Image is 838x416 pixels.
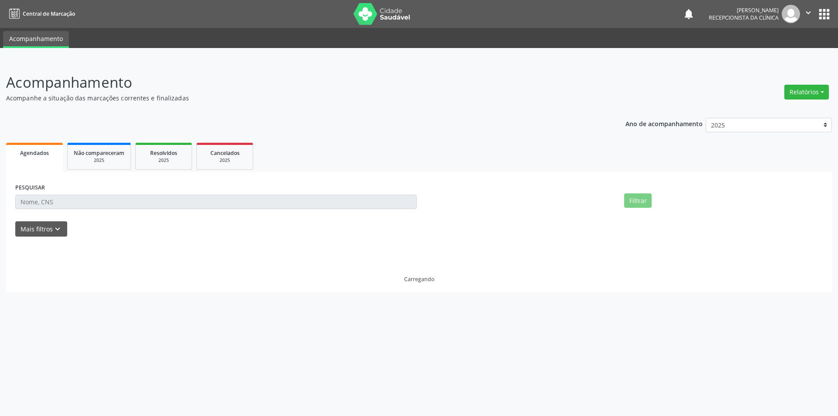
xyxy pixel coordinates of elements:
div: 2025 [142,157,185,164]
img: img [782,5,800,23]
p: Acompanhamento [6,72,584,93]
button: Relatórios [784,85,829,100]
a: Central de Marcação [6,7,75,21]
span: Resolvidos [150,149,177,157]
span: Cancelados [210,149,240,157]
i: keyboard_arrow_down [53,224,62,234]
p: Acompanhe a situação das marcações correntes e finalizadas [6,93,584,103]
div: [PERSON_NAME] [709,7,779,14]
span: Central de Marcação [23,10,75,17]
span: Agendados [20,149,49,157]
span: Não compareceram [74,149,124,157]
div: 2025 [203,157,247,164]
button: Filtrar [624,193,652,208]
span: Recepcionista da clínica [709,14,779,21]
button: apps [817,7,832,22]
button:  [800,5,817,23]
label: PESQUISAR [15,181,45,195]
a: Acompanhamento [3,31,69,48]
div: 2025 [74,157,124,164]
button: Mais filtroskeyboard_arrow_down [15,221,67,237]
button: notifications [683,8,695,20]
i:  [804,8,813,17]
p: Ano de acompanhamento [625,118,703,129]
div: Carregando [404,275,434,283]
input: Nome, CNS [15,195,417,210]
